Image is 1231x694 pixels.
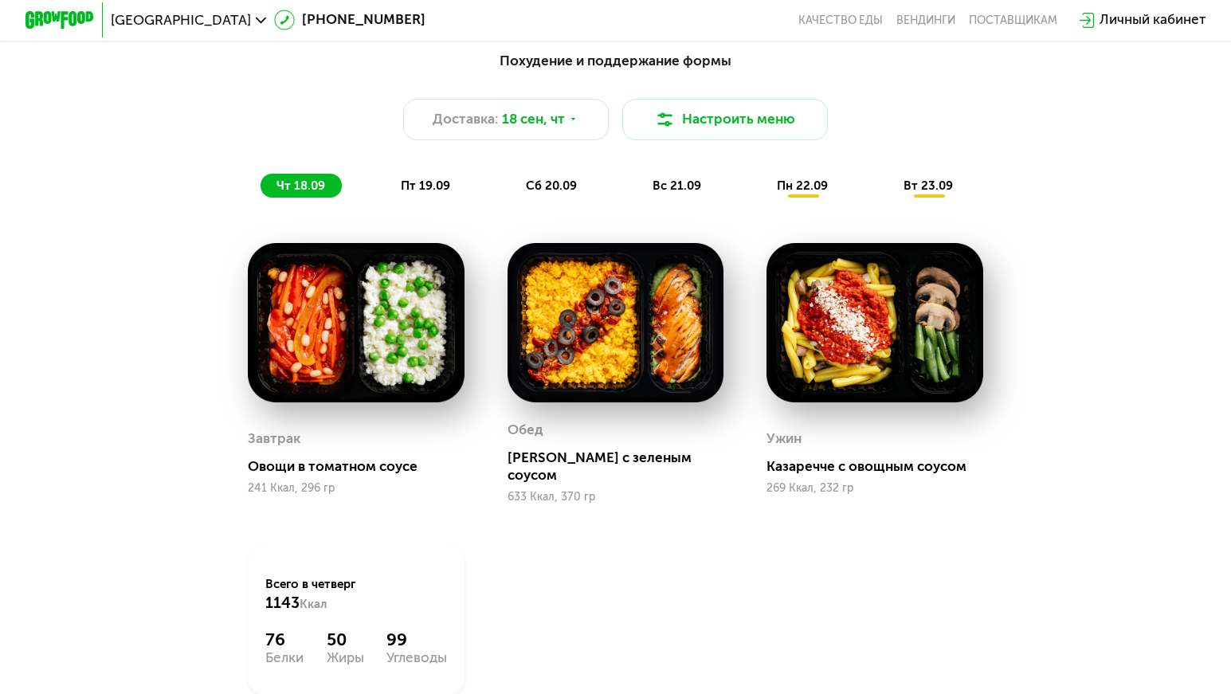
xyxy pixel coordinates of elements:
div: поставщикам [969,14,1057,27]
span: вс 21.09 [653,178,701,193]
div: Жиры [327,651,364,665]
div: 50 [327,630,364,651]
div: Обед [508,417,543,442]
span: пт 19.09 [401,178,450,193]
div: 269 Ккал, 232 гр [766,482,983,495]
div: 99 [386,630,447,651]
div: [PERSON_NAME] с зеленым соусом [508,449,738,484]
div: Казаречче с овощным соусом [766,458,997,475]
div: Завтрак [248,425,300,451]
div: 241 Ккал, 296 гр [248,482,465,495]
span: пн 22.09 [777,178,828,193]
span: Доставка: [433,109,498,130]
a: Вендинги [896,14,955,27]
span: Ккал [300,597,327,611]
span: сб 20.09 [526,178,577,193]
span: [GEOGRAPHIC_DATA] [111,14,251,27]
div: Углеводы [386,651,447,665]
div: Овощи в томатном соусе [248,458,478,475]
div: 76 [265,630,304,651]
a: Качество еды [798,14,883,27]
span: чт 18.09 [276,178,325,193]
a: [PHONE_NUMBER] [274,10,425,30]
div: Личный кабинет [1100,10,1206,30]
span: 1143 [265,594,300,612]
div: Похудение и поддержание формы [109,50,1121,72]
div: Ужин [766,425,802,451]
div: Белки [265,651,304,665]
span: вт 23.09 [904,178,953,193]
div: Всего в четверг [265,576,448,614]
button: Настроить меню [622,99,828,140]
span: 18 сен, чт [502,109,565,130]
div: 633 Ккал, 370 гр [508,491,724,504]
